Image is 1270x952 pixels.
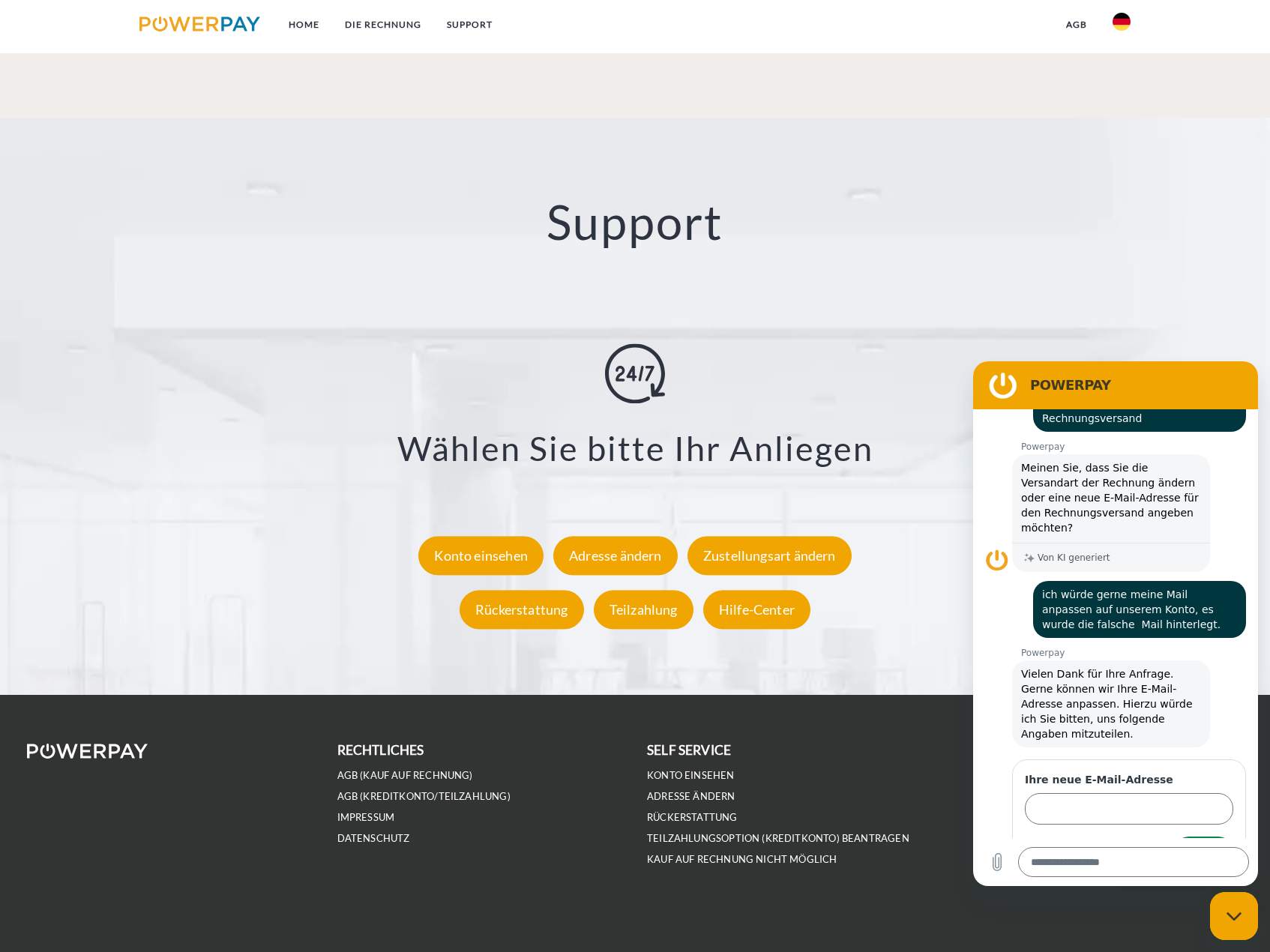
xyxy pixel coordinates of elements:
b: rechtliches [337,742,424,758]
a: Zustellungsart ändern [684,547,855,564]
img: logo-powerpay-white.svg [27,744,148,759]
a: SUPPORT [434,11,505,38]
a: Teilzahlung [590,601,697,618]
a: Teilzahlungsoption (KREDITKONTO) beantragen [647,832,909,845]
a: DATENSCHUTZ [337,832,410,845]
div: Zustellungsart ändern [687,536,852,575]
a: agb [1053,11,1100,38]
a: Adresse ändern [647,790,735,803]
a: Adresse ändern [550,547,681,564]
img: logo-powerpay.svg [139,16,260,31]
iframe: Schaltfläche zum Öffnen des Messaging-Fensters; Konversation läuft [1210,892,1258,940]
a: Konto einsehen [415,547,547,564]
h3: Wählen Sie bitte Ihr Anliegen [82,427,1188,469]
h2: Support [64,193,1207,252]
div: Hilfe-Center [703,590,810,629]
img: online-shopping.svg [605,343,665,403]
b: self service [647,742,731,758]
a: Kauf auf Rechnung nicht möglich [647,853,837,866]
a: AGB (Kauf auf Rechnung) [337,769,473,782]
a: Hilfe-Center [699,601,814,618]
img: de [1113,13,1131,31]
div: Rückerstattung [460,590,584,629]
div: Adresse ändern [553,536,678,575]
a: DIE RECHNUNG [332,11,434,38]
iframe: Messaging-Fenster [973,361,1258,886]
a: Rückerstattung [647,811,738,824]
div: Konto einsehen [418,536,544,575]
a: Rückerstattung [456,601,588,618]
a: Home [276,11,332,38]
a: AGB (Kreditkonto/Teilzahlung) [337,790,511,803]
div: Teilzahlung [594,590,693,629]
a: Konto einsehen [647,769,735,782]
a: IMPRESSUM [337,811,395,824]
